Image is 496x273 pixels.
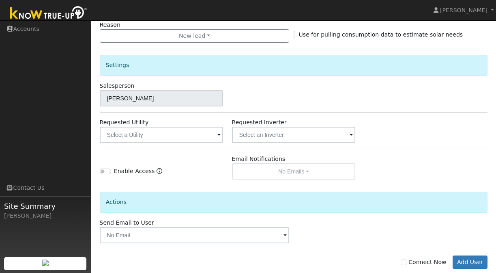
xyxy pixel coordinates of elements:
a: Enable Access [157,167,162,180]
button: Add User [453,256,488,269]
label: Enable Access [114,167,155,175]
img: retrieve [42,260,49,266]
label: Reason [100,21,120,29]
input: No Email [100,227,290,243]
input: Select a User [100,90,223,106]
input: Select an Inverter [232,127,356,143]
input: Select a Utility [100,127,223,143]
label: Email Notifications [232,155,286,163]
label: Requested Inverter [232,118,287,127]
button: New lead [100,29,290,43]
label: Requested Utility [100,118,149,127]
label: Connect Now [401,258,446,266]
div: [PERSON_NAME] [4,212,87,220]
div: Actions [100,192,488,212]
span: [PERSON_NAME] [440,7,487,13]
img: Know True-Up [6,4,91,23]
div: Settings [100,55,488,76]
span: Site Summary [4,201,87,212]
input: Connect Now [401,260,406,265]
label: Send Email to User [100,219,154,227]
label: Salesperson [100,82,135,90]
span: Use for pulling consumption data to estimate solar needs [299,31,463,38]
